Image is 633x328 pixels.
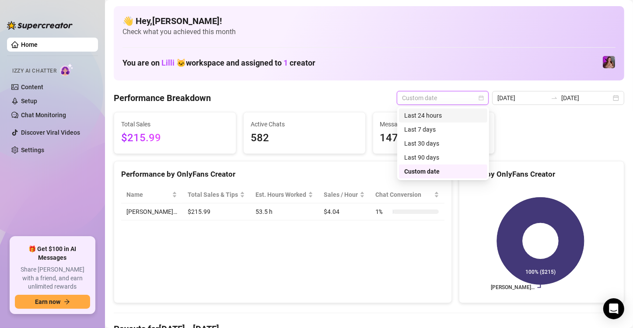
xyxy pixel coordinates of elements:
div: Last 24 hours [399,108,487,122]
h4: 👋 Hey, [PERSON_NAME] ! [122,15,616,27]
div: Last 90 days [404,153,482,162]
a: Settings [21,147,44,154]
span: Total Sales [121,119,229,129]
span: Check what you achieved this month [122,27,616,37]
div: Last 90 days [399,150,487,164]
span: Lilli 🐱 [161,58,186,67]
div: Est. Hours Worked [255,190,306,199]
span: Messages Sent [380,119,488,129]
a: Home [21,41,38,48]
div: Last 7 days [399,122,487,136]
div: Last 24 hours [404,111,482,120]
span: 582 [251,130,358,147]
span: 1 % [375,207,389,216]
td: $4.04 [318,203,370,220]
span: Chat Conversion [375,190,432,199]
span: to [551,94,558,101]
img: allison [603,56,615,68]
input: End date [561,93,611,103]
span: Active Chats [251,119,358,129]
span: Izzy AI Chatter [12,67,56,75]
span: $215.99 [121,130,229,147]
button: Earn nowarrow-right [15,295,90,309]
span: swap-right [551,94,558,101]
div: Custom date [399,164,487,178]
a: Content [21,84,43,91]
img: AI Chatter [60,63,73,76]
span: Name [126,190,170,199]
th: Sales / Hour [318,186,370,203]
input: Start date [497,93,547,103]
span: Total Sales & Tips [188,190,238,199]
span: calendar [479,95,484,101]
span: Share [PERSON_NAME] with a friend, and earn unlimited rewards [15,265,90,291]
a: Chat Monitoring [21,112,66,119]
span: 1475 [380,130,488,147]
img: logo-BBDzfeDw.svg [7,21,73,30]
span: Earn now [35,298,60,305]
span: Sales / Hour [324,190,358,199]
th: Chat Conversion [370,186,444,203]
td: $215.99 [182,203,250,220]
h1: You are on workspace and assigned to creator [122,58,315,68]
a: Discover Viral Videos [21,129,80,136]
th: Name [121,186,182,203]
span: Custom date [402,91,483,105]
td: [PERSON_NAME]… [121,203,182,220]
div: Sales by OnlyFans Creator [466,168,617,180]
a: Setup [21,98,37,105]
th: Total Sales & Tips [182,186,250,203]
h4: Performance Breakdown [114,92,211,104]
span: arrow-right [64,299,70,305]
div: Custom date [404,167,482,176]
span: 🎁 Get $100 in AI Messages [15,245,90,262]
td: 53.5 h [250,203,318,220]
div: Open Intercom Messenger [603,298,624,319]
div: Last 30 days [399,136,487,150]
div: Performance by OnlyFans Creator [121,168,444,180]
text: [PERSON_NAME]… [491,285,535,291]
div: Last 7 days [404,125,482,134]
span: 1 [283,58,288,67]
div: Last 30 days [404,139,482,148]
